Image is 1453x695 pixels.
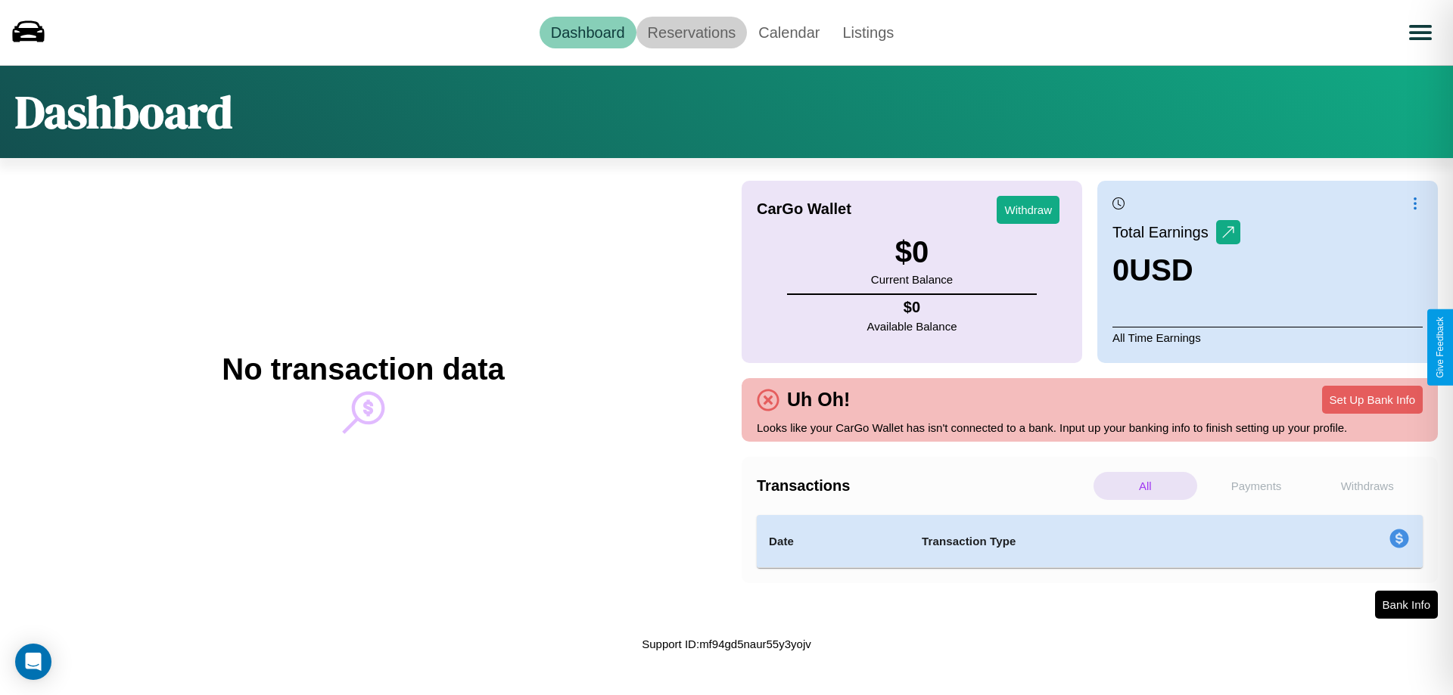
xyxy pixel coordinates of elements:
h2: No transaction data [222,352,504,386]
p: Withdraws [1315,472,1419,500]
table: simple table [757,515,1423,568]
h4: Transaction Type [922,532,1265,551]
h1: Dashboard [15,81,232,143]
h3: 0 USD [1112,253,1240,287]
h3: $ 0 [871,235,953,269]
a: Dashboard [540,17,636,48]
p: Support ID: mf94gd5naur55y3yojv [642,634,811,654]
div: Open Intercom Messenger [15,644,51,680]
a: Reservations [636,17,748,48]
p: All Time Earnings [1112,327,1423,348]
p: Payments [1205,472,1308,500]
p: Current Balance [871,269,953,290]
p: Available Balance [867,316,957,337]
h4: CarGo Wallet [757,200,851,218]
button: Open menu [1399,11,1442,54]
p: Total Earnings [1112,219,1216,246]
a: Calendar [747,17,831,48]
h4: $ 0 [867,299,957,316]
p: Looks like your CarGo Wallet has isn't connected to a bank. Input up your banking info to finish ... [757,417,1423,438]
h4: Date [769,532,898,551]
h4: Transactions [757,477,1090,495]
button: Bank Info [1375,591,1438,619]
button: Withdraw [997,196,1059,224]
button: Set Up Bank Info [1322,386,1423,414]
a: Listings [831,17,905,48]
h4: Uh Oh! [779,389,857,411]
p: All [1094,472,1197,500]
div: Give Feedback [1435,317,1445,378]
